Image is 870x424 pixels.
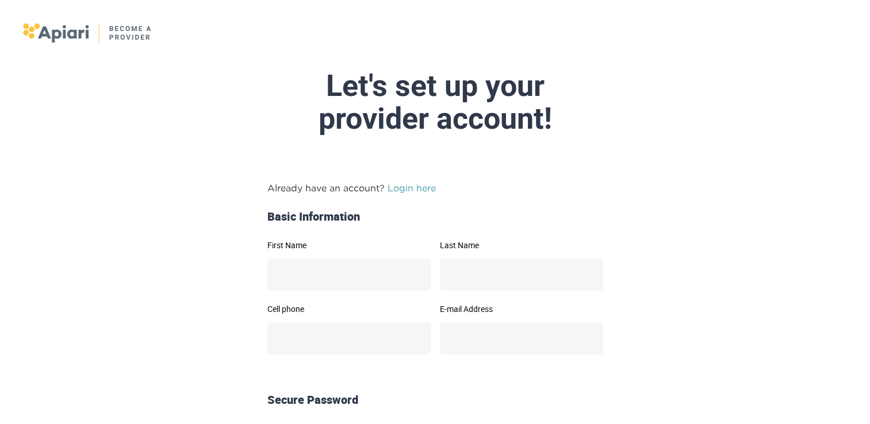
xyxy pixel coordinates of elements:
[440,241,603,249] label: Last Name
[164,70,707,135] div: Let's set up your provider account!
[23,23,152,43] img: logo
[263,392,608,408] div: Secure Password
[440,305,603,313] label: E-mail Address
[388,183,436,193] a: Login here
[267,305,431,313] label: Cell phone
[263,209,608,225] div: Basic Information
[267,241,431,249] label: First Name
[267,181,603,195] p: Already have an account?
